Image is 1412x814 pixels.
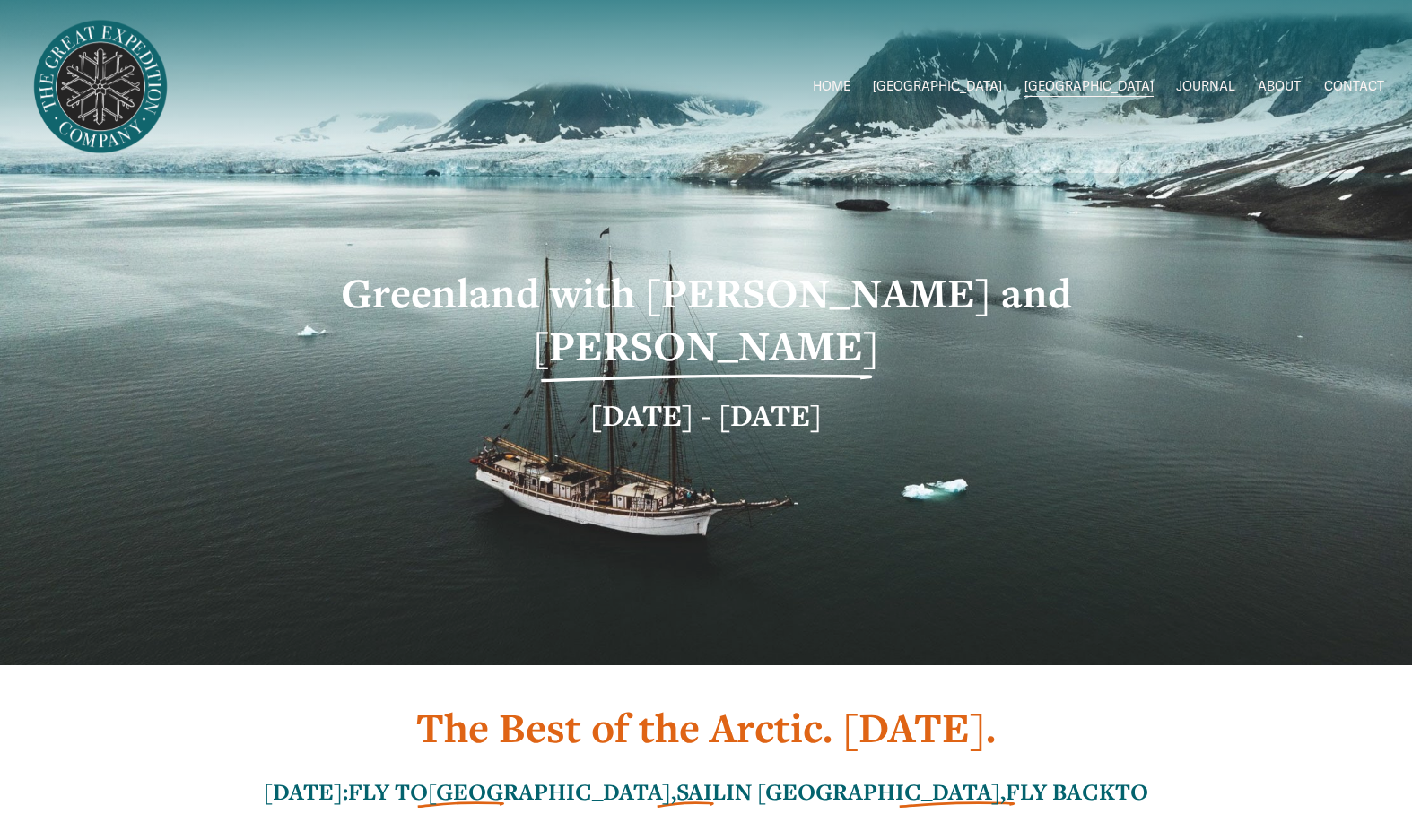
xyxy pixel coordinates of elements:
[341,265,1082,373] strong: Greenland with [PERSON_NAME] and [PERSON_NAME]
[1258,74,1301,100] a: ABOUT
[726,776,1006,807] strong: IN [GEOGRAPHIC_DATA],
[1324,74,1384,100] a: CONTACT
[1024,75,1154,99] span: [GEOGRAPHIC_DATA]
[428,776,676,807] strong: [GEOGRAPHIC_DATA],
[1006,776,1115,807] strong: FLY BACK
[590,395,822,435] strong: [DATE] - [DATE]
[873,74,1002,100] a: folder dropdown
[348,776,428,807] strong: FLY TO
[416,700,996,755] strong: The Best of the Arctic. [DATE].
[264,776,348,807] strong: [DATE]:
[1024,74,1154,100] a: folder dropdown
[676,776,726,807] strong: SAIL
[873,75,1002,99] span: [GEOGRAPHIC_DATA]
[813,74,850,100] a: HOME
[1176,74,1235,100] a: JOURNAL
[28,14,173,160] img: Arctic Expeditions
